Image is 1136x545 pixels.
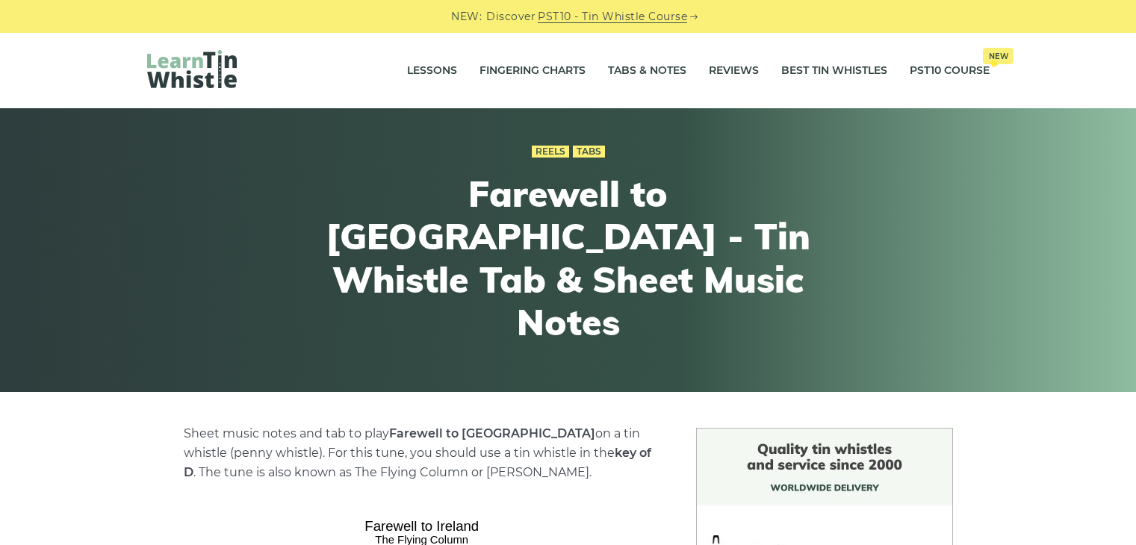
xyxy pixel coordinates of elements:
a: Tabs & Notes [608,52,686,90]
p: Sheet music notes and tab to play on a tin whistle (penny whistle). For this tune, you should use... [184,424,660,482]
strong: key of D [184,446,651,479]
a: Reels [532,146,569,158]
a: Reviews [709,52,759,90]
strong: Farewell to [GEOGRAPHIC_DATA] [389,426,595,440]
a: Tabs [573,146,605,158]
h1: Farewell to [GEOGRAPHIC_DATA] - Tin Whistle Tab & Sheet Music Notes [294,172,843,344]
a: Best Tin Whistles [781,52,887,90]
a: Fingering Charts [479,52,586,90]
a: PST10 CourseNew [910,52,990,90]
img: LearnTinWhistle.com [147,50,237,88]
a: Lessons [407,52,457,90]
span: New [983,48,1014,64]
